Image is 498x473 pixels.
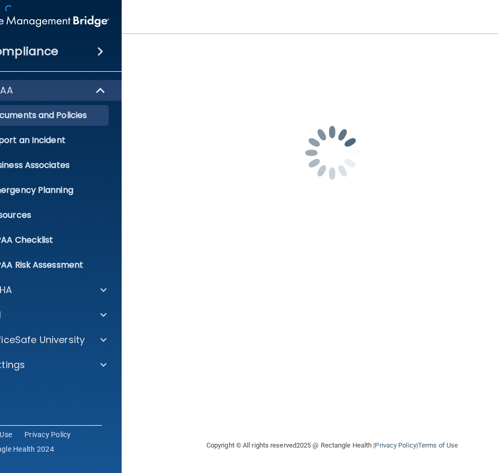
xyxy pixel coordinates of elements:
a: Privacy Policy [24,429,71,440]
img: spinner.e123f6fc.gif [280,101,384,205]
a: Terms of Use [418,441,458,449]
a: Privacy Policy [375,441,416,449]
